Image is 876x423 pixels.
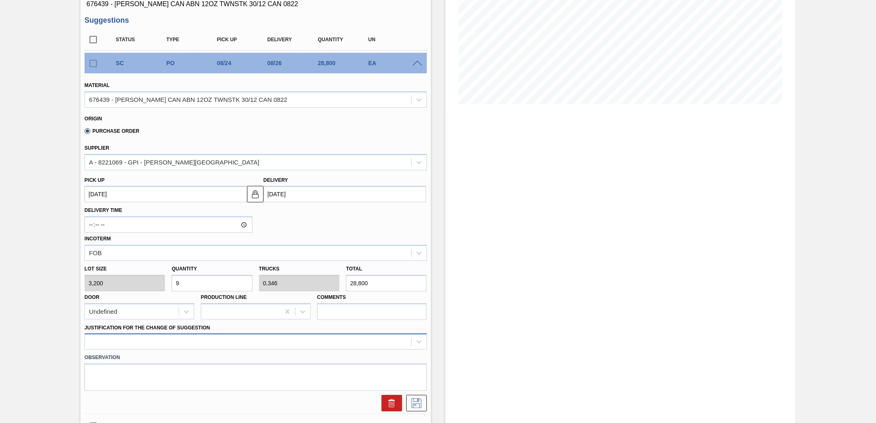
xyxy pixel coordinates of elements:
div: Delivery [265,37,322,42]
div: Delete Suggestion [377,395,402,411]
div: Suggestion Created [114,60,171,66]
label: Delivery [264,177,288,183]
div: FOB [89,249,102,256]
label: Delivery Time [85,204,252,216]
div: Pick up [215,37,272,42]
label: Justification for the Change of Suggestion [85,325,210,331]
label: Origin [85,116,102,122]
div: Save Suggestion [402,395,427,411]
div: UN [366,37,423,42]
label: Total [346,266,362,272]
h3: Suggestions [85,16,427,25]
div: EA [366,60,423,66]
label: Observation [85,352,427,364]
span: 676439 - [PERSON_NAME] CAN ABN 12OZ TWNSTK 30/12 CAN 0822 [87,0,425,8]
input: mm/dd/yyyy [85,186,247,202]
div: 08/24/2025 [215,60,272,66]
img: locked [250,189,260,199]
div: 676439 - [PERSON_NAME] CAN ABN 12OZ TWNSTK 30/12 CAN 0822 [89,96,287,103]
label: Purchase Order [85,128,139,134]
label: Trucks [259,266,280,272]
input: mm/dd/yyyy [264,186,426,202]
label: Pick up [85,177,105,183]
label: Production Line [201,294,247,300]
label: Quantity [172,266,197,272]
div: 28,800 [316,60,373,66]
label: Door [85,294,99,300]
div: Undefined [89,308,117,315]
label: Supplier [85,145,109,151]
label: Incoterm [85,236,111,242]
div: A - 8221069 - GPI - [PERSON_NAME][GEOGRAPHIC_DATA] [89,159,259,166]
div: Quantity [316,37,373,42]
div: Type [164,37,221,42]
div: Status [114,37,171,42]
div: Purchase order [164,60,221,66]
label: Lot size [85,263,165,275]
label: Comments [317,291,427,303]
button: locked [247,186,264,202]
label: Material [85,82,110,88]
div: 08/26/2025 [265,60,322,66]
